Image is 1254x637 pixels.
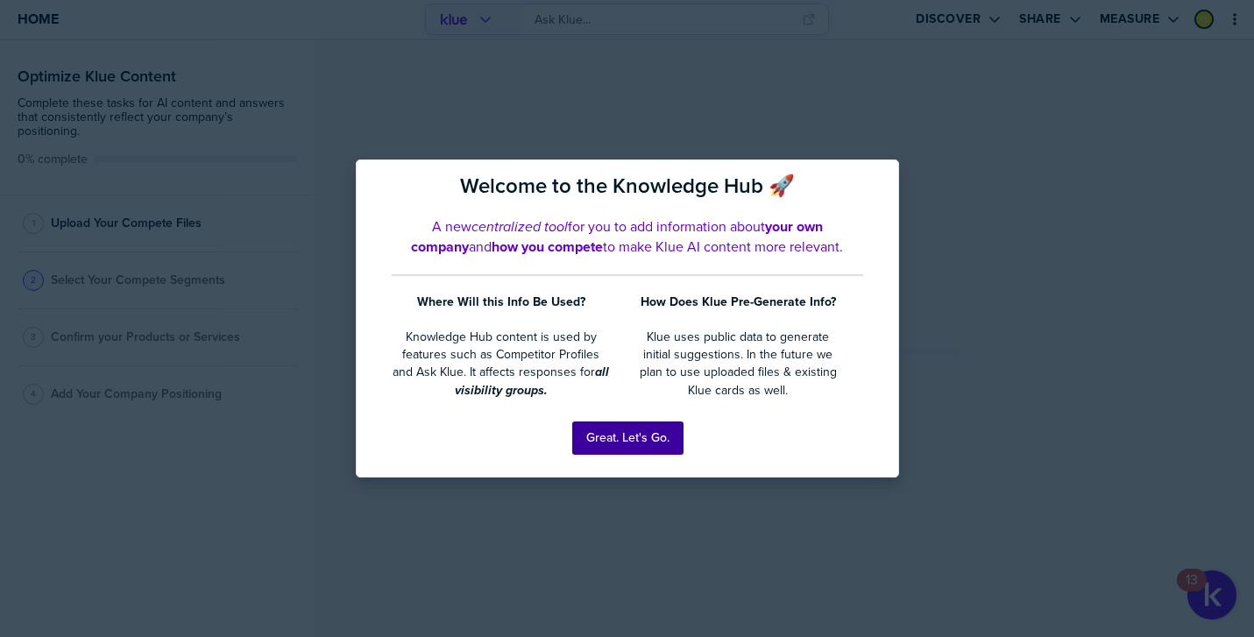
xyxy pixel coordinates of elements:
[393,328,603,381] span: Knowledge Hub content is used by features such as Competitor Profiles and Ask Klue. It affects re...
[492,237,603,257] strong: how you compete
[411,216,826,257] strong: your own company
[469,237,492,257] span: and
[471,216,568,237] em: centralized tool
[572,421,684,455] button: Great. Let's Go.
[432,216,471,237] span: A new
[392,173,863,199] h2: Welcome to the Knowledge Hub 🚀
[641,293,836,311] strong: How Does Klue Pre-Generate Info?
[568,216,765,237] span: for you to add information about
[871,171,883,192] button: Close
[633,329,844,400] p: Klue uses public data to generate initial suggestions. In the future we plan to use uploaded file...
[455,363,613,399] em: all visibility groups.
[603,237,843,257] span: to make Klue AI content more relevant.
[417,293,585,311] strong: Where Will this Info Be Used?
